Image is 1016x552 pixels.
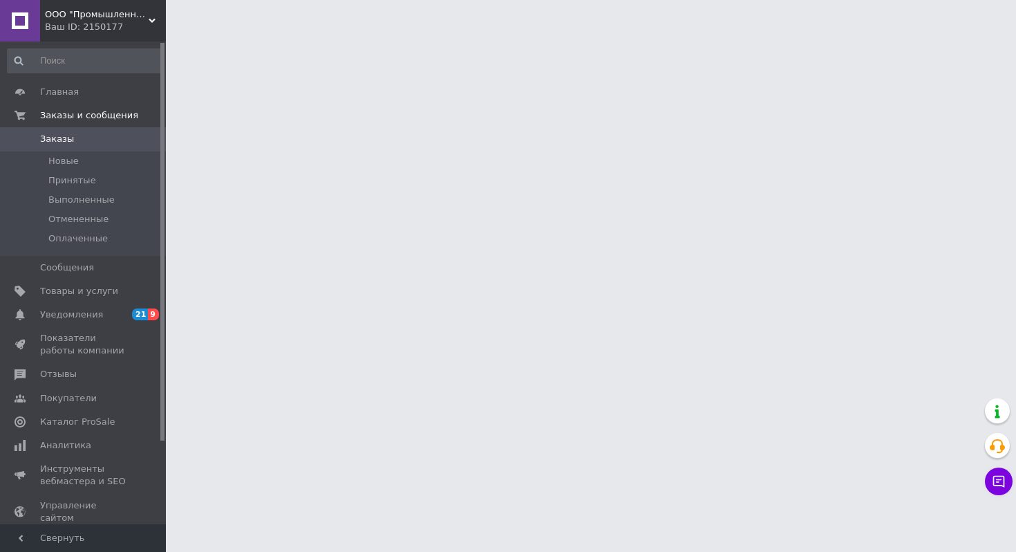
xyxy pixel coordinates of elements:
[40,463,128,488] span: Инструменты вебмастера и SEO
[48,232,108,245] span: Оплаченные
[148,309,159,320] span: 9
[40,499,128,524] span: Управление сайтом
[45,21,166,33] div: Ваш ID: 2150177
[40,368,77,380] span: Отзывы
[48,174,96,187] span: Принятые
[40,416,115,428] span: Каталог ProSale
[40,261,94,274] span: Сообщения
[40,109,138,122] span: Заказы и сообщения
[40,285,118,297] span: Товары и услуги
[48,213,109,226] span: Отмененные
[48,155,79,167] span: Новые
[40,392,97,405] span: Покупатели
[40,309,103,321] span: Уведомления
[45,8,149,21] span: ООО "Промышленная Гидравлика"
[40,332,128,357] span: Показатели работы компании
[40,439,91,452] span: Аналитика
[132,309,148,320] span: 21
[985,468,1013,495] button: Чат с покупателем
[40,133,74,145] span: Заказы
[7,48,163,73] input: Поиск
[48,194,115,206] span: Выполненные
[40,86,79,98] span: Главная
